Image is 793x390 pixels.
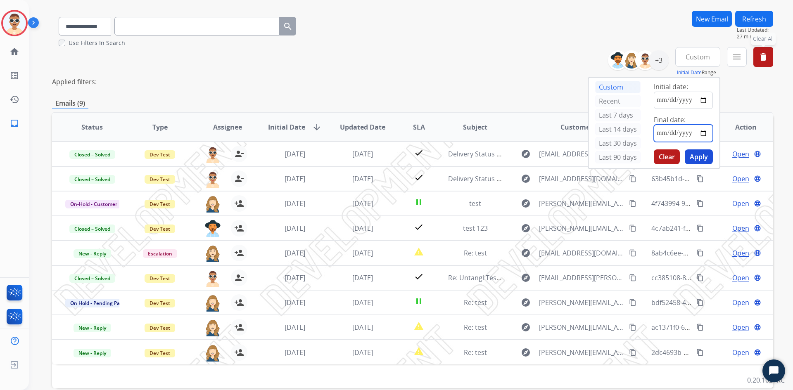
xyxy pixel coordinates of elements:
[204,245,221,262] img: agent-avatar
[352,174,373,183] span: [DATE]
[629,249,636,257] mat-icon: content_copy
[732,347,749,357] span: Open
[539,322,624,332] span: [PERSON_NAME][EMAIL_ADDRESS][DOMAIN_NAME]
[651,248,774,258] span: 8ab4c6ee-e9c1-43bf-93c4-f42149002ec6
[352,298,373,307] span: [DATE]
[595,109,641,121] div: Last 7 days
[414,148,424,158] mat-icon: check
[692,11,732,27] button: New Email
[448,174,560,183] span: Delivery Status Notification (Failure)
[352,273,373,282] span: [DATE]
[521,273,531,283] mat-icon: explore
[234,248,244,258] mat-icon: person_add
[414,321,424,331] mat-icon: report_problem
[629,349,636,356] mat-icon: content_copy
[754,299,761,306] mat-icon: language
[732,248,749,258] span: Open
[521,248,531,258] mat-icon: explore
[651,273,778,282] span: cc385108-800a-43ee-81ea-96471a191425
[285,224,305,233] span: [DATE]
[352,348,373,357] span: [DATE]
[654,115,686,124] span: Final date:
[677,69,716,76] span: Range
[69,150,115,159] span: Closed – Solved
[74,324,111,332] span: New - Reply
[65,299,131,307] span: On Hold - Pending Parts
[732,174,749,184] span: Open
[651,174,779,183] span: 63b45b1d-b0f9-402a-8f7b-647b0509b61d
[651,199,774,208] span: 4f743994-92d6-4c7a-aa2a-6923a6f6c8c8
[352,248,373,258] span: [DATE]
[539,347,624,357] span: [PERSON_NAME][EMAIL_ADDRESS][DOMAIN_NAME]
[753,35,774,43] span: Clear All
[234,223,244,233] mat-icon: person_add
[234,322,244,332] mat-icon: person_add
[285,298,305,307] span: [DATE]
[754,150,761,158] mat-icon: language
[204,146,221,163] img: agent-avatar
[464,348,487,357] span: Re: test
[204,344,221,362] img: agent-avatar
[414,222,424,232] mat-icon: check
[768,365,780,377] svg: Open Chat
[595,81,641,93] div: Custom
[285,323,305,332] span: [DATE]
[414,247,424,257] mat-icon: report_problem
[145,225,175,233] span: Dev Test
[732,273,749,283] span: Open
[52,77,97,87] p: Applied filters:
[595,151,641,163] div: Last 90 days
[539,298,624,307] span: [PERSON_NAME][EMAIL_ADDRESS][DOMAIN_NAME]
[145,150,175,159] span: Dev Test
[69,175,115,184] span: Closed – Solved
[732,322,749,332] span: Open
[464,298,487,307] span: Re: test
[629,175,636,182] mat-icon: content_copy
[651,224,778,233] span: 4c7ab241-f812-406d-9710-a58403299d0e
[735,11,773,27] button: Refresh
[732,223,749,233] span: Open
[145,299,175,307] span: Dev Test
[145,324,175,332] span: Dev Test
[754,274,761,281] mat-icon: language
[69,274,115,283] span: Closed – Solved
[9,118,19,128] mat-icon: inbox
[737,27,773,33] span: Last Updated:
[213,122,242,132] span: Assignee
[758,52,768,62] mat-icon: delete
[686,55,710,59] span: Custom
[69,225,115,233] span: Closed – Solved
[234,298,244,307] mat-icon: person_add
[521,347,531,357] mat-icon: explore
[464,323,487,332] span: Re: test
[145,200,175,208] span: Dev Test
[595,137,641,149] div: Last 30 days
[560,122,593,132] span: Customer
[352,149,373,158] span: [DATE]
[685,149,713,164] button: Apply
[413,122,425,132] span: SLA
[521,322,531,332] mat-icon: explore
[539,248,624,258] span: [EMAIL_ADDRESS][DOMAIN_NAME]
[732,52,742,62] mat-icon: menu
[651,348,780,357] span: 2dc4693b-6281-48d0-a060-bd975a63e8e6
[747,375,785,385] p: 0.20.1027RC
[696,324,704,331] mat-icon: content_copy
[52,98,88,109] p: Emails (9)
[753,47,773,67] button: Clear All
[74,349,111,357] span: New - Reply
[539,223,624,233] span: [PERSON_NAME][EMAIL_ADDRESS][PERSON_NAME][DOMAIN_NAME]
[234,347,244,357] mat-icon: person_add
[629,225,636,232] mat-icon: content_copy
[285,273,305,282] span: [DATE]
[204,294,221,312] img: agent-avatar
[234,273,244,283] mat-icon: person_remove
[234,149,244,159] mat-icon: person_remove
[414,346,424,356] mat-icon: report_problem
[521,174,531,184] mat-icon: explore
[285,174,305,183] span: [DATE]
[204,195,221,213] img: agent-avatar
[145,175,175,184] span: Dev Test
[69,39,125,47] label: Use Filters In Search
[651,298,776,307] span: bdf52458-4842-45fb-8596-9b86c0a60946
